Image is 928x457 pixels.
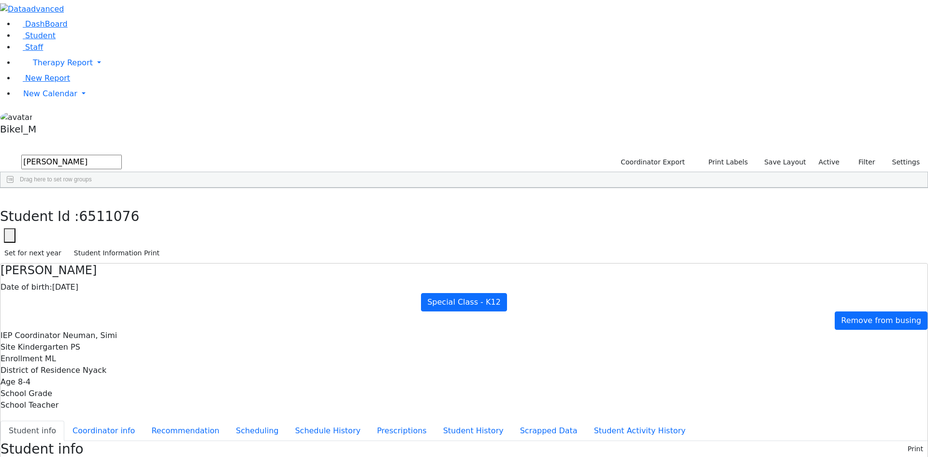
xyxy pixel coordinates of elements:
[228,421,287,441] button: Scheduling
[25,31,56,40] span: Student
[369,421,435,441] button: Prescriptions
[0,353,43,365] label: Enrollment
[79,208,140,224] span: 6511076
[0,388,52,399] label: School Grade
[25,43,43,52] span: Staff
[15,84,928,103] a: New Calendar
[21,155,122,169] input: Search
[0,376,15,388] label: Age
[846,155,880,170] button: Filter
[0,365,80,376] label: District of Residence
[83,366,106,375] span: Nyack
[0,399,58,411] label: School Teacher
[45,354,56,363] span: ML
[421,293,507,311] a: Special Class - K12
[143,421,228,441] button: Recommendation
[15,53,928,73] a: Therapy Report
[25,19,68,29] span: DashBoard
[18,377,30,386] span: 8-4
[15,31,56,40] a: Student
[15,19,68,29] a: DashBoard
[0,281,928,293] div: [DATE]
[512,421,586,441] button: Scrapped Data
[0,330,60,341] label: IEP Coordinator
[697,155,752,170] button: Print Labels
[0,341,15,353] label: Site
[64,421,143,441] button: Coordinator info
[18,342,80,352] span: Kindergarten PS
[835,311,928,330] a: Remove from busing
[435,421,512,441] button: Student History
[614,155,689,170] button: Coordinator Export
[287,421,369,441] button: Schedule History
[586,421,694,441] button: Student Activity History
[880,155,924,170] button: Settings
[841,316,921,325] span: Remove from busing
[70,246,164,261] button: Student Information Print
[63,331,117,340] span: Neuman, Simi
[23,89,77,98] span: New Calendar
[0,281,52,293] label: Date of birth:
[0,421,64,441] button: Student info
[760,155,810,170] button: Save Layout
[903,442,928,457] button: Print
[20,176,92,183] span: Drag here to set row groups
[33,58,93,67] span: Therapy Report
[0,264,928,278] h4: [PERSON_NAME]
[25,74,70,83] span: New Report
[814,155,844,170] label: Active
[15,74,70,83] a: New Report
[15,43,43,52] a: Staff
